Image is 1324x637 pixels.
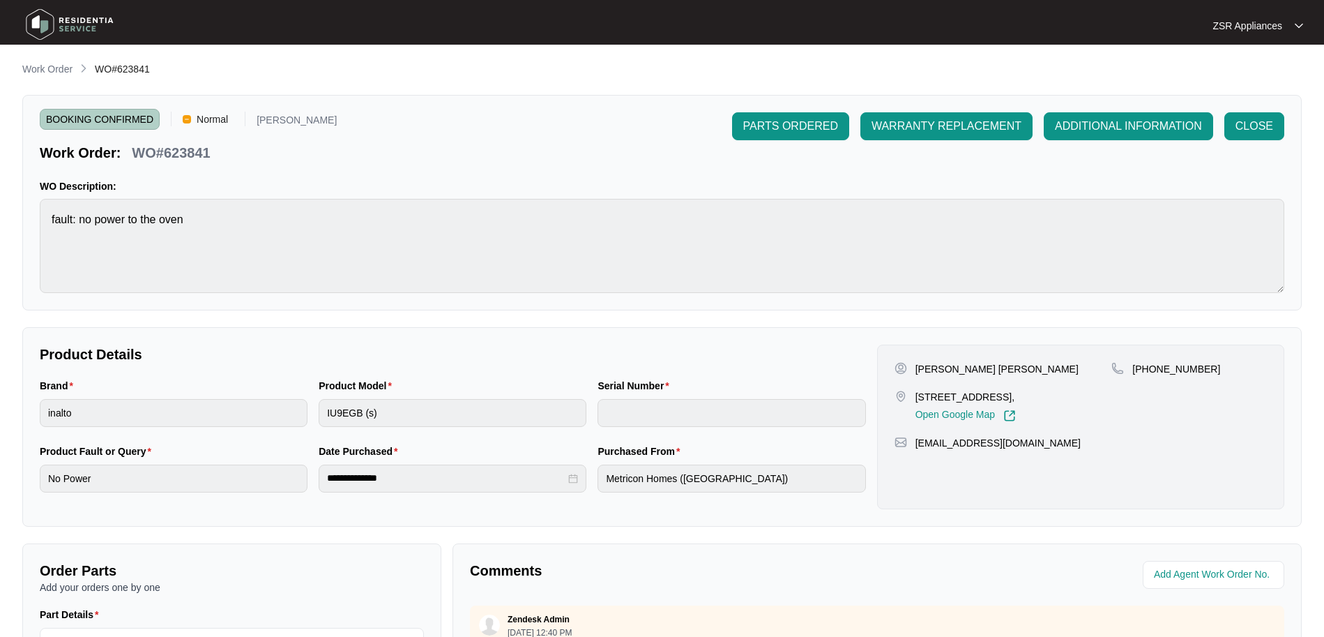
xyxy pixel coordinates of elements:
button: PARTS ORDERED [732,112,849,140]
input: Purchased From [598,465,865,493]
input: Product Fault or Query [40,465,307,493]
span: PARTS ORDERED [743,118,838,135]
p: Zendesk Admin [508,614,570,625]
img: user-pin [895,362,907,375]
textarea: fault: no power to the oven [40,199,1284,293]
img: map-pin [895,436,907,449]
span: WO#623841 [95,63,150,75]
label: Date Purchased [319,444,403,458]
p: [STREET_ADDRESS], [915,390,1016,404]
label: Brand [40,379,79,393]
p: Work Order: [40,143,121,163]
label: Product Fault or Query [40,444,157,458]
label: Serial Number [598,379,674,393]
img: Vercel Logo [183,115,191,123]
p: Product Details [40,345,866,364]
p: WO Description: [40,179,1284,193]
input: Date Purchased [327,471,565,486]
p: [DATE] 12:40 PM [508,629,572,637]
p: [PHONE_NUMBER] [1132,362,1220,376]
p: ZSR Appliances [1212,19,1282,33]
span: WARRANTY REPLACEMENT [872,118,1021,135]
img: residentia service logo [21,3,119,45]
p: Add your orders one by one [40,580,424,594]
input: Add Agent Work Order No. [1154,567,1276,583]
p: [PERSON_NAME] [PERSON_NAME] [915,362,1079,376]
input: Product Model [319,399,586,427]
label: Part Details [40,608,105,622]
input: Brand [40,399,307,427]
img: map-pin [895,390,907,403]
p: WO#623841 [132,143,210,163]
button: ADDITIONAL INFORMATION [1044,112,1213,140]
img: user.svg [479,615,500,636]
img: map-pin [1111,362,1124,375]
label: Purchased From [598,444,685,458]
span: Normal [191,109,234,130]
img: Link-External [1003,410,1016,422]
p: Work Order [22,62,73,76]
button: WARRANTY REPLACEMENT [860,112,1033,140]
span: BOOKING CONFIRMED [40,109,160,130]
span: ADDITIONAL INFORMATION [1055,118,1202,135]
span: CLOSE [1235,118,1273,135]
p: Comments [470,561,867,580]
p: [PERSON_NAME] [257,115,337,130]
input: Serial Number [598,399,865,427]
img: chevron-right [78,63,89,74]
a: Work Order [20,62,75,77]
a: Open Google Map [915,410,1016,422]
img: dropdown arrow [1295,22,1303,29]
p: Order Parts [40,561,424,580]
button: CLOSE [1224,112,1284,140]
p: [EMAIL_ADDRESS][DOMAIN_NAME] [915,436,1081,450]
label: Product Model [319,379,397,393]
